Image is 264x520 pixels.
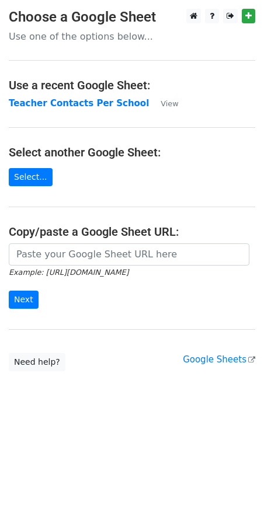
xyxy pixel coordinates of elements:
[9,243,249,266] input: Paste your Google Sheet URL here
[9,78,255,92] h4: Use a recent Google Sheet:
[9,9,255,26] h3: Choose a Google Sheet
[9,145,255,159] h4: Select another Google Sheet:
[9,225,255,239] h4: Copy/paste a Google Sheet URL:
[183,354,255,365] a: Google Sheets
[9,98,149,109] a: Teacher Contacts Per School
[9,353,65,371] a: Need help?
[9,168,53,186] a: Select...
[149,98,178,109] a: View
[9,30,255,43] p: Use one of the options below...
[9,268,128,277] small: Example: [URL][DOMAIN_NAME]
[9,291,39,309] input: Next
[161,99,178,108] small: View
